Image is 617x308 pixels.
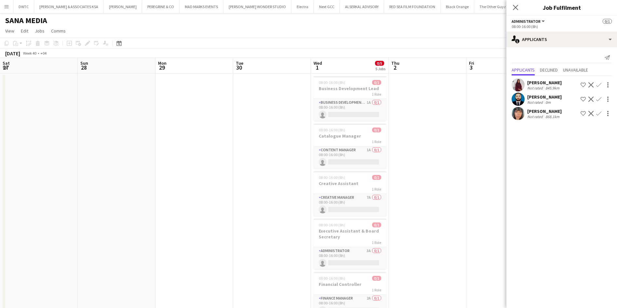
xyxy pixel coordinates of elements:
[603,19,612,24] span: 0/1
[319,80,345,85] span: 08:00-16:00 (8h)
[319,175,345,180] span: 08:00-16:00 (8h)
[527,94,562,100] div: [PERSON_NAME]
[5,16,47,25] h1: SANA MEDIA
[372,240,381,245] span: 1 Role
[372,127,381,132] span: 0/1
[441,0,474,13] button: Black Orange
[79,64,88,71] span: 28
[544,86,561,90] div: 845.9km
[180,0,223,13] button: MAD MARKS EVENTS
[384,0,441,13] button: RED SEA FILM FOUNDATION
[506,3,617,12] h3: Job Fulfilment
[527,86,544,90] div: Not rated
[2,64,10,71] span: 27
[527,114,544,119] div: Not rated
[372,139,381,144] span: 1 Role
[319,276,345,281] span: 08:00-16:00 (8h)
[80,60,88,66] span: Sun
[314,133,386,139] h3: Catalogue Manager
[235,64,243,71] span: 30
[372,222,381,227] span: 0/1
[340,0,384,13] button: ALSERKAL ADVISORY
[223,0,291,13] button: [PERSON_NAME] WONDER STUDIO
[104,0,142,13] button: [PERSON_NAME]
[21,51,38,56] span: Week 40
[372,92,381,97] span: 1 Role
[314,124,386,168] app-job-card: 08:00-16:00 (8h)0/1Catalogue Manager1 RoleContent Manager1A0/108:00-16:00 (8h)
[314,171,386,216] app-job-card: 08:00-16:00 (8h)0/1Creative Assistant1 RoleCreative Manager7A0/108:00-16:00 (8h)
[319,222,345,227] span: 08:00-16:00 (8h)
[18,27,31,35] a: Edit
[314,99,386,121] app-card-role: Business Development Manager1A0/108:00-16:00 (8h)
[474,0,511,13] button: The Other Guyz
[527,100,544,105] div: Not rated
[506,32,617,47] div: Applicants
[468,64,474,71] span: 3
[3,60,10,66] span: Sat
[469,60,474,66] span: Fri
[314,219,386,269] app-job-card: 08:00-16:00 (8h)0/1Executive Assistant & Board Secretary1 RoleAdministrator3A0/108:00-16:00 (8h)
[527,80,562,86] div: [PERSON_NAME]
[314,247,386,269] app-card-role: Administrator3A0/108:00-16:00 (8h)
[375,61,384,66] span: 0/5
[512,68,535,72] span: Applicants
[544,100,552,105] div: 0m
[527,108,562,114] div: [PERSON_NAME]
[544,114,561,119] div: 868.1km
[512,19,541,24] span: Administrator
[372,288,381,292] span: 1 Role
[158,60,167,66] span: Mon
[48,27,68,35] a: Comms
[3,27,17,35] a: View
[540,68,558,72] span: Declined
[314,281,386,287] h3: Financial Controller
[51,28,66,34] span: Comms
[291,0,314,13] button: Electra
[372,187,381,192] span: 1 Role
[5,50,20,57] div: [DATE]
[314,86,386,91] h3: Business Development Lead
[391,60,399,66] span: Thu
[21,28,28,34] span: Edit
[372,276,381,281] span: 0/1
[5,28,14,34] span: View
[314,76,386,121] app-job-card: 08:00-16:00 (8h)0/1Business Development Lead1 RoleBusiness Development Manager1A0/108:00-16:00 (8h)
[372,175,381,180] span: 0/1
[314,146,386,168] app-card-role: Content Manager1A0/108:00-16:00 (8h)
[563,68,588,72] span: Unavailable
[34,0,104,13] button: [PERSON_NAME] & ASSOCIATES KSA
[512,24,612,29] div: 08:00-16:00 (8h)
[375,66,385,71] div: 5 Jobs
[35,28,45,34] span: Jobs
[512,19,546,24] button: Administrator
[314,0,340,13] button: Next GCC
[372,80,381,85] span: 0/1
[314,60,322,66] span: Wed
[32,27,47,35] a: Jobs
[390,64,399,71] span: 2
[314,181,386,186] h3: Creative Assistant
[13,0,34,13] button: DWTC
[157,64,167,71] span: 29
[314,194,386,216] app-card-role: Creative Manager7A0/108:00-16:00 (8h)
[319,127,345,132] span: 08:00-16:00 (8h)
[236,60,243,66] span: Tue
[40,51,47,56] div: +04
[313,64,322,71] span: 1
[142,0,180,13] button: PEREGRINE & CO
[314,228,386,240] h3: Executive Assistant & Board Secretary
